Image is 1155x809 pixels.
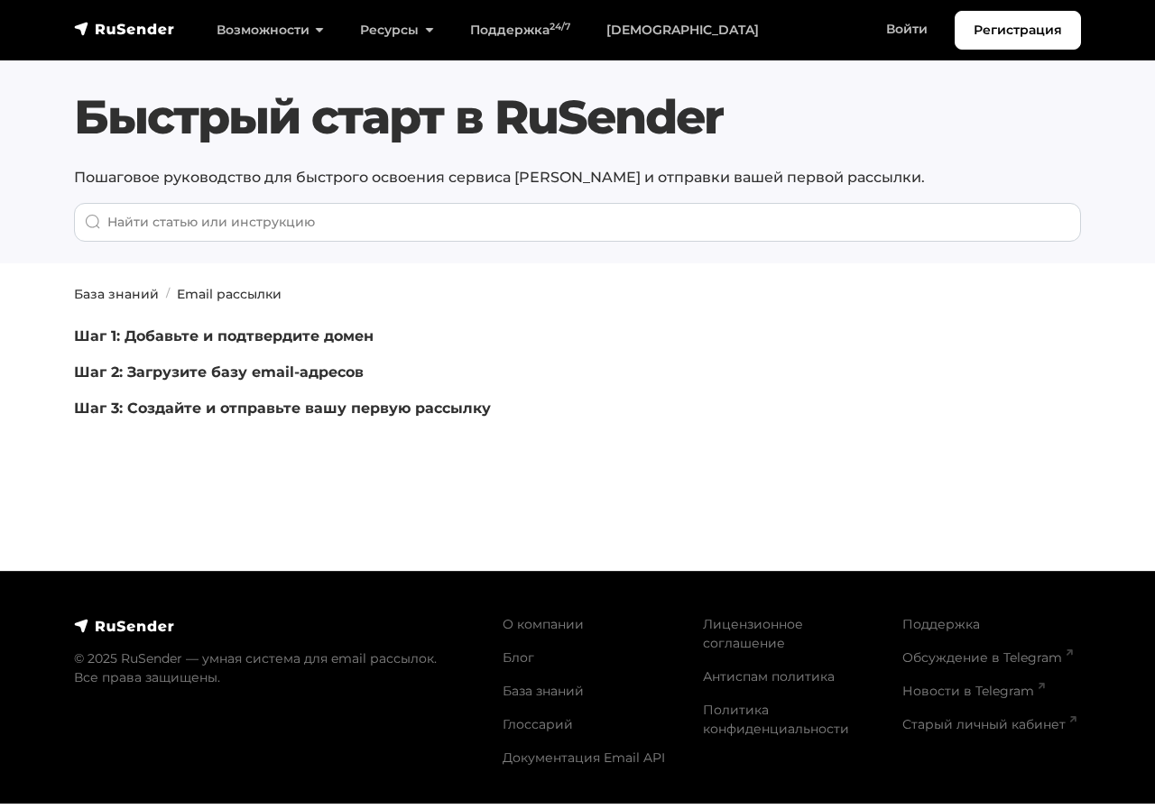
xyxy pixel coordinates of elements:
[74,203,1081,242] input: When autocomplete results are available use up and down arrows to review and enter to go to the d...
[199,12,342,49] a: Возможности
[902,683,1045,699] a: Новости в Telegram
[177,286,282,302] a: Email рассылки
[63,285,1092,304] nav: breadcrumb
[588,12,777,49] a: [DEMOGRAPHIC_DATA]
[74,89,1081,145] h1: Быстрый старт в RuSender
[902,649,1073,666] a: Обсуждение в Telegram
[74,20,175,38] img: RuSender
[902,716,1076,732] a: Старый личный кабинет
[74,400,491,417] a: Шаг 3: Создайте и отправьте вашу первую рассылку
[85,214,101,230] img: Поиск
[703,668,835,685] a: Антиспам политика
[74,327,374,345] a: Шаг 1: Добавьте и подтвердите домен
[703,702,849,737] a: Политика конфиденциальности
[74,649,481,687] p: © 2025 RuSender — умная система для email рассылок. Все права защищены.
[503,749,665,766] a: Документация Email API
[503,616,584,632] a: О компании
[550,21,570,32] sup: 24/7
[74,617,175,635] img: RuSender
[503,683,584,699] a: База знаний
[74,363,364,381] a: Шаг 2: Загрузите базу email-адресов
[902,616,980,632] a: Поддержка
[503,716,573,732] a: Глоссарий
[703,616,803,651] a: Лицензионное соглашение
[74,167,1081,188] p: Пошаговое руководство для быстрого освоения сервиса [PERSON_NAME] и отправки вашей первой рассылки.
[452,12,588,49] a: Поддержка24/7
[503,649,534,666] a: Блог
[74,286,159,302] a: База знаний
[868,11,946,48] a: Войти
[955,11,1081,50] a: Регистрация
[342,12,451,49] a: Ресурсы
